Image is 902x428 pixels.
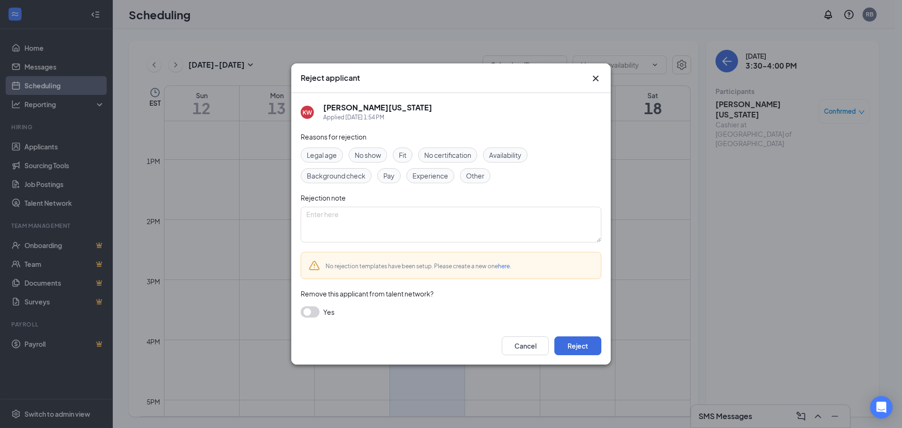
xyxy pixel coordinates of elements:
[399,150,406,160] span: Fit
[307,150,337,160] span: Legal age
[424,150,471,160] span: No certification
[355,150,381,160] span: No show
[590,73,601,84] button: Close
[383,171,395,181] span: Pay
[301,73,360,83] h3: Reject applicant
[590,73,601,84] svg: Cross
[323,102,432,113] h5: [PERSON_NAME][US_STATE]
[309,260,320,271] svg: Warning
[326,263,511,270] span: No rejection templates have been setup. Please create a new one .
[323,113,432,122] div: Applied [DATE] 1:54 PM
[489,150,521,160] span: Availability
[301,132,366,141] span: Reasons for rejection
[412,171,448,181] span: Experience
[870,396,893,419] div: Open Intercom Messenger
[301,289,434,298] span: Remove this applicant from talent network?
[323,306,334,318] span: Yes
[303,109,312,117] div: KW
[301,194,346,202] span: Rejection note
[554,336,601,355] button: Reject
[502,336,549,355] button: Cancel
[498,263,510,270] a: here
[466,171,484,181] span: Other
[307,171,365,181] span: Background check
